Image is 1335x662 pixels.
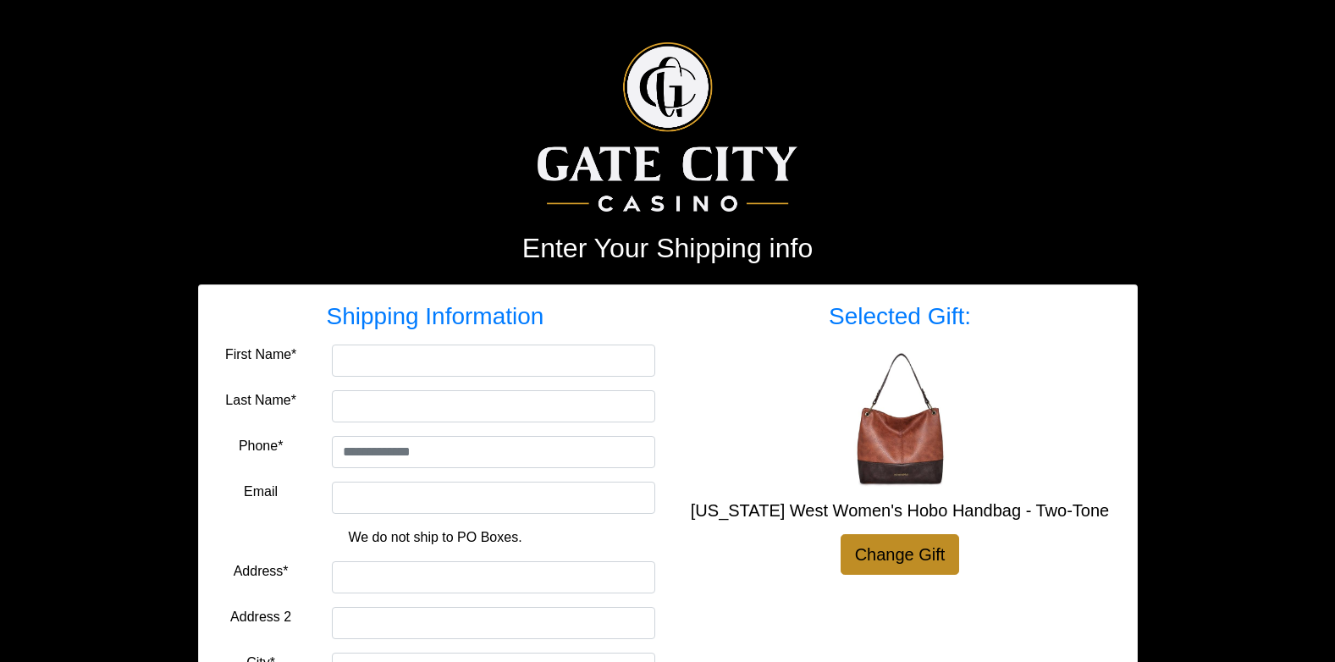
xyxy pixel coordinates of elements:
[538,42,797,212] img: Logo
[681,500,1120,521] h5: [US_STATE] West Women's Hobo Handbag - Two-Tone
[225,345,296,365] label: First Name*
[239,436,284,456] label: Phone*
[225,390,296,411] label: Last Name*
[234,561,289,582] label: Address*
[216,302,655,331] h3: Shipping Information
[832,351,968,487] img: Montana West Women's Hobo Handbag - Two-Tone
[230,607,291,627] label: Address 2
[198,232,1138,264] h2: Enter Your Shipping info
[244,482,278,502] label: Email
[841,534,960,575] a: Change Gift
[681,302,1120,331] h3: Selected Gift:
[229,527,643,548] p: We do not ship to PO Boxes.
